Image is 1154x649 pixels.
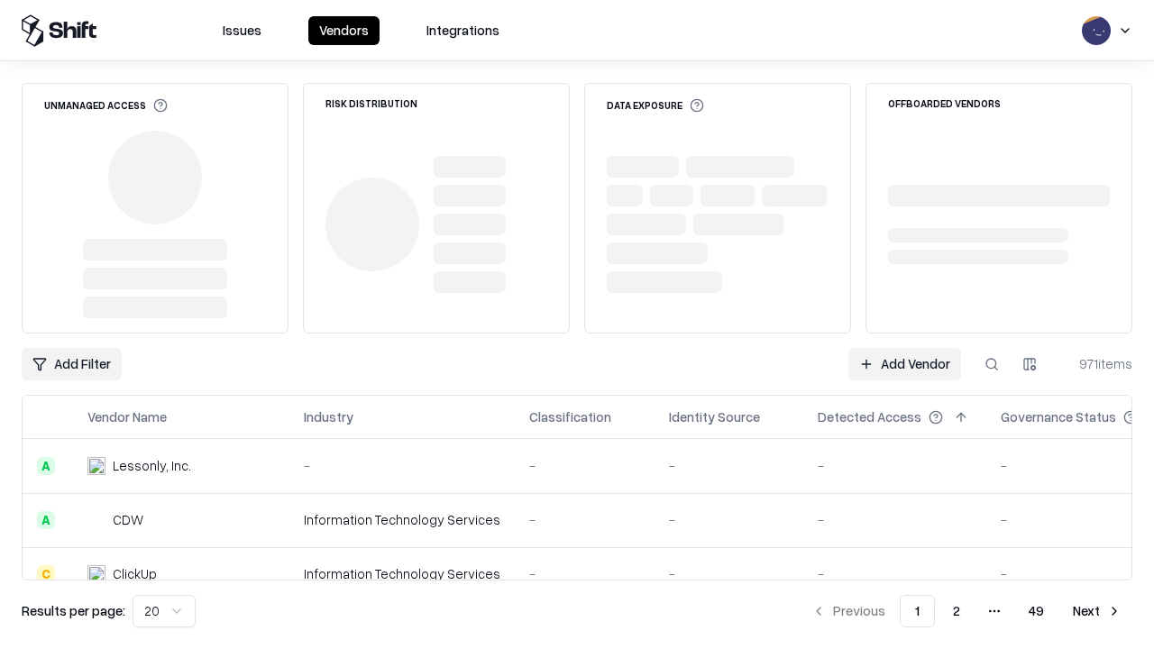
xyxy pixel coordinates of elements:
[113,564,157,583] div: ClickUp
[1014,595,1058,627] button: 49
[888,98,1001,108] div: Offboarded Vendors
[87,511,105,529] img: CDW
[818,564,972,583] div: -
[113,510,143,529] div: CDW
[416,16,510,45] button: Integrations
[1001,407,1116,426] div: Governance Status
[87,565,105,583] img: ClickUp
[304,407,353,426] div: Industry
[113,456,191,475] div: Lessonly, Inc.
[304,564,500,583] div: Information Technology Services
[939,595,975,627] button: 2
[1062,595,1132,627] button: Next
[529,456,640,475] div: -
[304,510,500,529] div: Information Technology Services
[669,510,789,529] div: -
[669,407,760,426] div: Identity Source
[607,98,704,113] div: Data Exposure
[801,595,1132,627] nav: pagination
[669,456,789,475] div: -
[818,407,921,426] div: Detected Access
[325,98,417,108] div: Risk Distribution
[37,457,55,475] div: A
[818,456,972,475] div: -
[1060,354,1132,373] div: 971 items
[212,16,272,45] button: Issues
[87,407,167,426] div: Vendor Name
[818,510,972,529] div: -
[669,564,789,583] div: -
[22,348,122,380] button: Add Filter
[37,511,55,529] div: A
[87,457,105,475] img: Lessonly, Inc.
[529,510,640,529] div: -
[529,407,611,426] div: Classification
[37,565,55,583] div: C
[22,601,125,620] p: Results per page:
[529,564,640,583] div: -
[848,348,961,380] a: Add Vendor
[44,98,168,113] div: Unmanaged Access
[900,595,935,627] button: 1
[304,456,500,475] div: -
[308,16,380,45] button: Vendors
